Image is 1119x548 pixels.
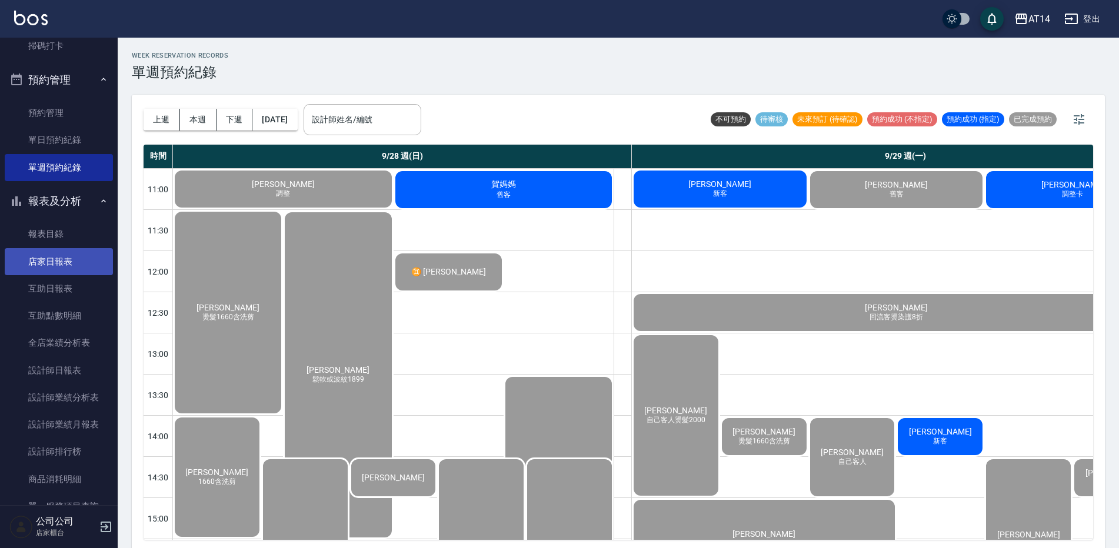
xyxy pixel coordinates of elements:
[5,302,113,329] a: 互助點數明細
[5,126,113,153] a: 單日預約紀錄
[249,179,317,189] span: [PERSON_NAME]
[489,179,518,190] span: 賀媽媽
[1028,12,1050,26] div: AT14
[409,267,488,276] span: ♊ [PERSON_NAME]
[711,114,751,125] span: 不可預約
[9,515,33,539] img: Person
[252,109,297,131] button: [DATE]
[132,64,228,81] h3: 單週預約紀錄
[173,145,632,168] div: 9/28 週(日)
[36,527,96,538] p: 店家櫃台
[194,303,262,312] span: [PERSON_NAME]
[5,329,113,356] a: 全店業績分析表
[132,52,228,59] h2: WEEK RESERVATION RECORDS
[5,186,113,216] button: 報表及分析
[304,365,372,375] span: [PERSON_NAME]
[217,109,253,131] button: 下週
[196,477,238,487] span: 1660含洗剪
[5,466,113,493] a: 商品消耗明細
[5,411,113,438] a: 設計師業績月報表
[183,467,251,477] span: [PERSON_NAME]
[644,415,708,425] span: 自己客人燙髮2000
[931,436,950,446] span: 新客
[310,375,367,385] span: 鬆軟或波紋1899
[792,114,862,125] span: 未來預訂 (待確認)
[494,190,513,200] span: 舊客
[359,473,427,482] span: [PERSON_NAME]
[942,114,1004,125] span: 預約成功 (指定)
[14,11,48,25] img: Logo
[642,406,710,415] span: [PERSON_NAME]
[1009,114,1057,125] span: 已完成預約
[5,438,113,465] a: 設計師排行榜
[200,312,257,322] span: 燙髮1660含洗剪
[144,109,180,131] button: 上週
[144,415,173,456] div: 14:00
[867,114,937,125] span: 預約成功 (不指定)
[180,109,217,131] button: 本週
[818,447,886,457] span: [PERSON_NAME]
[907,427,974,436] span: [PERSON_NAME]
[5,357,113,384] a: 設計師日報表
[980,7,1004,31] button: save
[5,493,113,520] a: 單一服務項目查詢
[862,180,930,189] span: [PERSON_NAME]
[36,516,96,527] h5: 公司公司
[5,32,113,59] a: 掃碼打卡
[730,529,798,539] span: [PERSON_NAME]
[144,456,173,497] div: 14:30
[144,145,173,168] div: 時間
[5,248,113,275] a: 店家日報表
[5,99,113,126] a: 預約管理
[836,457,869,467] span: 自己客人
[144,250,173,292] div: 12:00
[862,303,930,312] span: [PERSON_NAME]
[755,114,788,125] span: 待審核
[144,209,173,250] div: 11:30
[5,384,113,411] a: 設計師業績分析表
[887,189,906,199] span: 舊客
[5,65,113,95] button: 預約管理
[1010,7,1055,31] button: AT14
[1060,8,1105,30] button: 登出
[144,374,173,415] div: 13:30
[686,179,754,189] span: [PERSON_NAME]
[5,275,113,302] a: 互助日報表
[144,333,173,374] div: 13:00
[867,312,925,322] span: 回流客燙染護8折
[144,292,173,333] div: 12:30
[5,220,113,248] a: 報表目錄
[1060,189,1085,199] span: 調整卡
[736,436,792,446] span: 燙髮1660含洗剪
[5,154,113,181] a: 單週預約紀錄
[144,168,173,209] div: 11:00
[995,530,1063,539] span: [PERSON_NAME]
[144,497,173,539] div: 15:00
[730,427,798,436] span: [PERSON_NAME]
[1039,180,1107,189] span: [PERSON_NAME]
[711,189,730,199] span: 新客
[274,189,292,199] span: 調整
